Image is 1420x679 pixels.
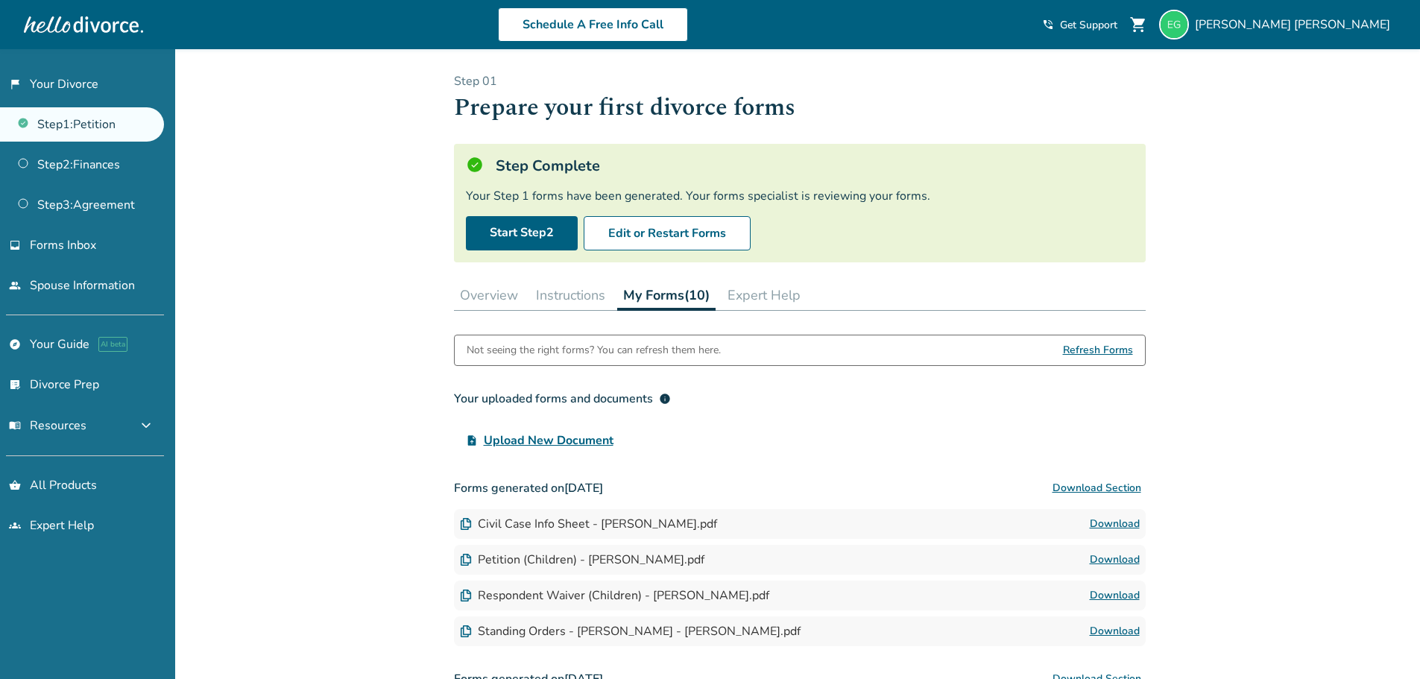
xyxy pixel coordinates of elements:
[584,216,751,250] button: Edit or Restart Forms
[1042,19,1054,31] span: phone_in_talk
[460,518,472,530] img: Document
[1048,473,1146,503] button: Download Section
[460,590,472,601] img: Document
[1060,18,1117,32] span: Get Support
[466,435,478,446] span: upload_file
[9,519,21,531] span: groups
[1195,16,1396,33] span: [PERSON_NAME] [PERSON_NAME]
[484,432,613,449] span: Upload New Document
[1090,551,1140,569] a: Download
[722,280,807,310] button: Expert Help
[466,216,578,250] a: Start Step2
[530,280,611,310] button: Instructions
[454,473,1146,503] h3: Forms generated on [DATE]
[1063,335,1133,365] span: Refresh Forms
[460,623,801,639] div: Standing Orders - [PERSON_NAME] - [PERSON_NAME].pdf
[1345,607,1420,679] iframe: Chat Widget
[496,156,600,176] h5: Step Complete
[1129,16,1147,34] span: shopping_cart
[659,393,671,405] span: info
[137,417,155,435] span: expand_more
[98,337,127,352] span: AI beta
[9,239,21,251] span: inbox
[9,379,21,391] span: list_alt_check
[498,7,688,42] a: Schedule A Free Info Call
[454,89,1146,126] h1: Prepare your first divorce forms
[9,338,21,350] span: explore
[9,78,21,90] span: flag_2
[1042,18,1117,32] a: phone_in_talkGet Support
[9,417,86,434] span: Resources
[617,280,716,311] button: My Forms(10)
[460,552,704,568] div: Petition (Children) - [PERSON_NAME].pdf
[30,237,96,253] span: Forms Inbox
[466,188,1134,204] div: Your Step 1 forms have been generated. Your forms specialist is reviewing your forms.
[460,554,472,566] img: Document
[460,587,769,604] div: Respondent Waiver (Children) - [PERSON_NAME].pdf
[9,479,21,491] span: shopping_basket
[454,280,524,310] button: Overview
[1090,622,1140,640] a: Download
[1090,587,1140,604] a: Download
[1090,515,1140,533] a: Download
[454,73,1146,89] p: Step 0 1
[460,625,472,637] img: Document
[9,420,21,432] span: menu_book
[467,335,721,365] div: Not seeing the right forms? You can refresh them here.
[460,516,717,532] div: Civil Case Info Sheet - [PERSON_NAME].pdf
[9,280,21,291] span: people
[454,390,671,408] div: Your uploaded forms and documents
[1159,10,1189,40] img: garza_eddie@live.com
